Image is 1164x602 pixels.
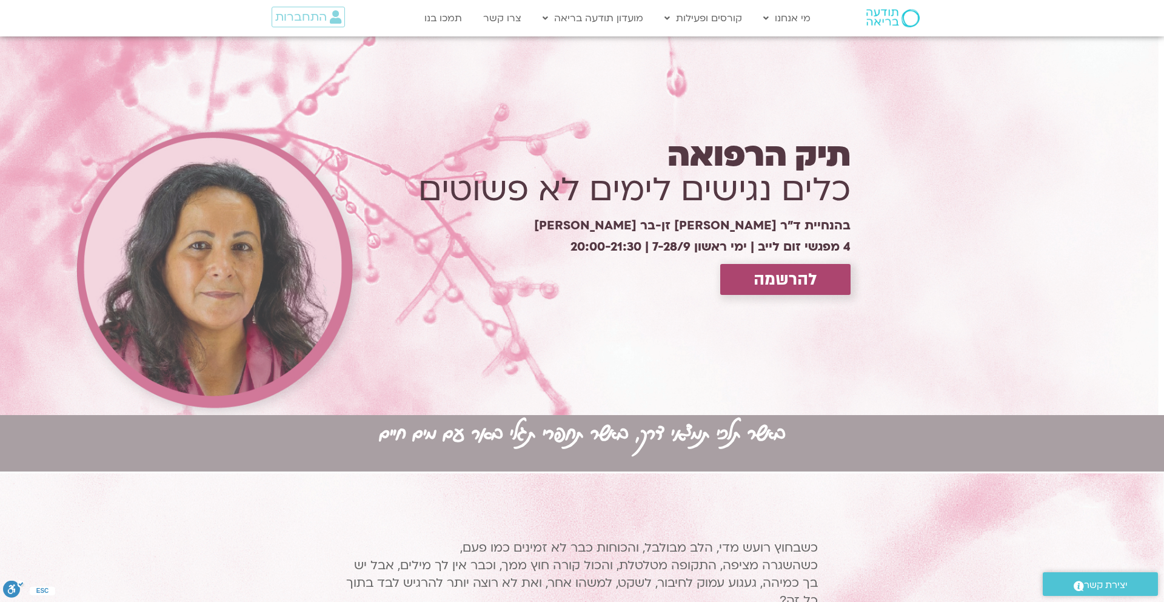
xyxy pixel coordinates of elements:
[375,138,851,172] h1: תיק הרפואה
[477,7,527,30] a: צרו קשר
[380,416,785,448] h2: באשר תלכי תמצאי דרך, באשר תחפרי תגלי באר עם מים חיים
[375,223,851,228] h1: בהנחיית ד״ר [PERSON_NAME] זן-בר [PERSON_NAME]
[866,9,920,27] img: תודעה בריאה
[375,173,851,207] h1: כלים נגישים לימים לא פשוטים
[1043,572,1158,596] a: יצירת קשר
[1084,577,1128,594] span: יצירת קשר
[537,7,649,30] a: מועדון תודעה בריאה
[720,264,851,295] a: להרשמה
[272,7,345,27] a: התחברות
[418,7,468,30] a: תמכו בנו
[460,539,818,556] span: כשבחוץ רועש מדי, הלב מבולבל, והכוחות כבר לא זמינים כמו פעם,
[658,7,748,30] a: קורסים ופעילות
[754,270,817,289] span: להרשמה
[757,7,817,30] a: מי אנחנו
[275,10,327,24] span: התחברות
[375,245,851,249] h1: 4 מפגשי זום לייב | ימי ראשון 7-28/9 | 20:00-21:30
